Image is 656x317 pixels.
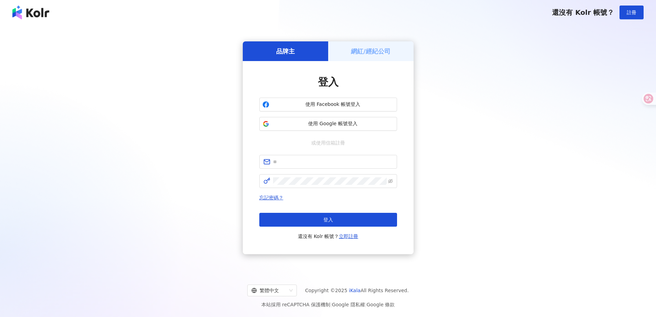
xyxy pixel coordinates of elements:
[388,179,393,184] span: eye-invisible
[332,302,365,307] a: Google 隱私權
[619,6,644,19] button: 註冊
[351,47,391,56] h5: 網紅/經紀公司
[298,232,358,240] span: 還沒有 Kolr 帳號？
[259,213,397,227] button: 登入
[272,101,394,108] span: 使用 Facebook 帳號登入
[318,76,339,88] span: 登入
[339,234,358,239] a: 立即註冊
[365,302,367,307] span: |
[259,117,397,131] button: 使用 Google 帳號登入
[259,98,397,111] button: 使用 Facebook 帳號登入
[323,217,333,222] span: 登入
[276,47,295,56] h5: 品牌主
[12,6,49,19] img: logo
[627,10,636,15] span: 註冊
[259,195,283,200] a: 忘記密碼？
[306,139,350,147] span: 或使用信箱註冊
[251,285,287,296] div: 繁體中文
[552,8,614,17] span: 還沒有 Kolr 帳號？
[261,300,395,309] span: 本站採用 reCAPTCHA 保護機制
[366,302,395,307] a: Google 條款
[330,302,332,307] span: |
[349,288,361,293] a: iKala
[305,286,409,295] span: Copyright © 2025 All Rights Reserved.
[272,120,394,127] span: 使用 Google 帳號登入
